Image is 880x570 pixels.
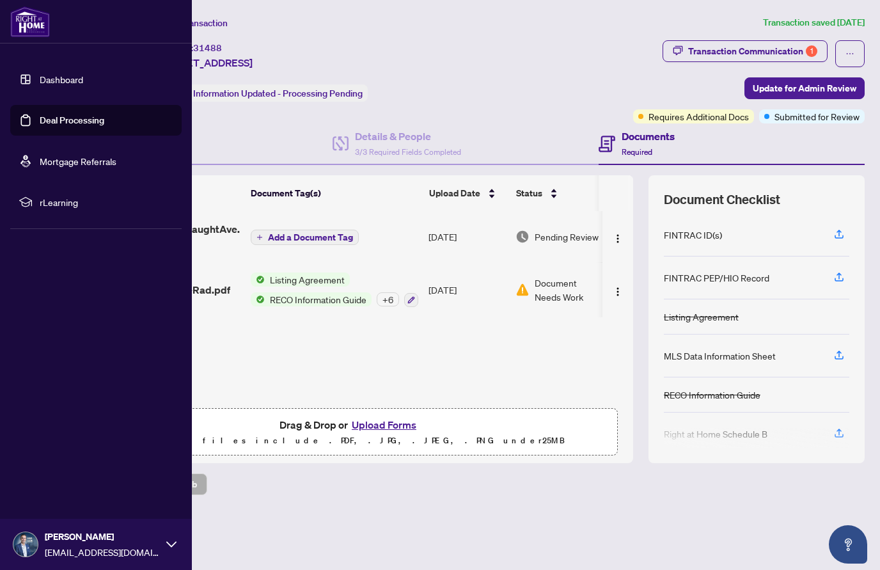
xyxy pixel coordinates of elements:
[265,292,372,306] span: RECO Information Guide
[279,416,420,433] span: Drag & Drop or
[251,230,359,245] button: Add a Document Tag
[613,234,623,244] img: Logo
[377,292,399,306] div: + 6
[45,545,160,559] span: [EMAIL_ADDRESS][DOMAIN_NAME]
[82,409,617,456] span: Drag & Drop orUpload FormsSupported files include .PDF, .JPG, .JPEG, .PNG under25MB
[516,186,542,200] span: Status
[355,147,461,157] span: 3/3 Required Fields Completed
[159,84,368,102] div: Status:
[806,45,817,57] div: 1
[40,155,116,167] a: Mortgage Referrals
[159,17,228,29] span: View Transaction
[246,175,424,211] th: Document Tag(s)
[423,262,510,317] td: [DATE]
[535,276,601,304] span: Document Needs Work
[40,195,173,209] span: rLearning
[753,78,856,99] span: Update for Admin Review
[664,310,739,324] div: Listing Agreement
[774,109,860,123] span: Submitted for Review
[664,228,722,242] div: FINTRAC ID(s)
[251,273,265,287] img: Status Icon
[348,416,420,433] button: Upload Forms
[622,147,652,157] span: Required
[424,175,511,211] th: Upload Date
[355,129,461,144] h4: Details & People
[90,433,609,448] p: Supported files include .PDF, .JPG, .JPEG, .PNG under 25 MB
[535,230,599,244] span: Pending Review
[265,273,350,287] span: Listing Agreement
[845,49,854,58] span: ellipsis
[251,273,418,307] button: Status IconListing AgreementStatus IconRECO Information Guide+6
[663,40,828,62] button: Transaction Communication1
[515,283,530,297] img: Document Status
[423,211,510,262] td: [DATE]
[688,41,817,61] div: Transaction Communication
[763,15,865,30] article: Transaction saved [DATE]
[193,42,222,54] span: 31488
[40,74,83,85] a: Dashboard
[613,287,623,297] img: Logo
[193,88,363,99] span: Information Updated - Processing Pending
[622,129,675,144] h4: Documents
[664,349,776,363] div: MLS Data Information Sheet
[10,6,50,37] img: logo
[251,229,359,246] button: Add a Document Tag
[256,234,263,241] span: plus
[511,175,620,211] th: Status
[45,530,160,544] span: [PERSON_NAME]
[251,292,265,306] img: Status Icon
[664,271,769,285] div: FINTRAC PEP/HIO Record
[159,55,253,70] span: [STREET_ADDRESS]
[13,532,38,557] img: Profile Icon
[515,230,530,244] img: Document Status
[40,115,104,126] a: Deal Processing
[429,186,480,200] span: Upload Date
[664,427,767,441] div: Right at Home Schedule B
[608,280,628,300] button: Logo
[268,233,353,242] span: Add a Document Tag
[608,226,628,247] button: Logo
[829,525,867,564] button: Open asap
[664,388,760,402] div: RECO Information Guide
[648,109,749,123] span: Requires Additional Docs
[744,77,865,99] button: Update for Admin Review
[664,191,780,209] span: Document Checklist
